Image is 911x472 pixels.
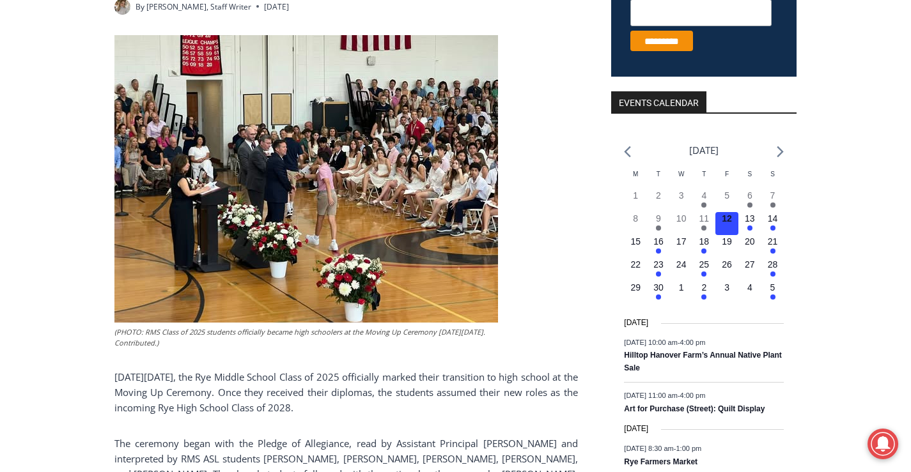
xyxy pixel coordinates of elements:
button: 2 [647,189,670,212]
time: 26 [722,259,732,270]
button: 24 [670,258,693,281]
a: Previous month [624,146,631,158]
time: 6 [747,190,752,201]
em: Has events [656,248,661,254]
span: F [725,171,729,178]
span: [DATE][DATE], the Rye Middle School Class of 2 [114,370,322,383]
a: [PERSON_NAME], Staff Writer [146,1,251,12]
time: 24 [676,259,687,270]
time: 10 [676,213,687,224]
button: 6 Has events [738,189,761,212]
span: 1:00 pm [676,444,701,452]
time: - [624,392,705,399]
time: 11 [699,213,710,224]
button: 3 [715,281,738,304]
button: 10 [670,212,693,235]
button: 5 [715,189,738,212]
span: [DATE] 10:00 am [624,338,678,346]
button: 8 [624,212,647,235]
button: 5 Has events [761,281,784,304]
span: Intern @ [DOMAIN_NAME] [334,127,593,156]
a: Hilltop Hanover Farm’s Annual Native Plant Sale [624,351,782,373]
div: Thursday [693,169,716,189]
div: Saturday [738,169,761,189]
button: 23 Has events [647,258,670,281]
button: 15 [624,235,647,258]
div: Wednesday [670,169,693,189]
time: 13 [745,213,755,224]
time: 12 [722,213,732,224]
time: 27 [745,259,755,270]
time: 2 [656,190,661,201]
em: Has events [701,271,706,277]
em: Has events [701,294,706,300]
a: Intern @ [DOMAIN_NAME] [308,124,619,159]
div: Monday [624,169,647,189]
button: 12 [715,212,738,235]
button: 30 Has events [647,281,670,304]
span: S [747,171,752,178]
button: 26 [715,258,738,281]
button: 19 [715,235,738,258]
time: 30 [653,282,664,293]
button: 27 [738,258,761,281]
span: T [657,171,660,178]
time: - [624,444,701,452]
em: Has events [770,225,775,231]
button: 25 Has events [693,258,716,281]
time: 4 [701,190,706,201]
li: [DATE] [689,142,719,159]
h2: Events Calendar [611,91,706,113]
a: Next month [777,146,784,158]
time: 1 [633,190,638,201]
time: 14 [768,213,778,224]
button: 1 [670,281,693,304]
em: Has events [770,294,775,300]
em: Has events [656,225,661,231]
time: - [624,338,705,346]
button: 3 [670,189,693,212]
span: 4:00 pm [680,338,706,346]
div: Tuesday [647,169,670,189]
img: (PHOTO: RMS Class of 2025 students officially became high schoolers at the Moving Up Ceremony on ... [114,35,498,323]
button: 16 Has events [647,235,670,258]
a: Rye Farmers Market [624,457,697,468]
a: Art for Purchase (Street): Quilt Display [624,404,765,415]
button: 11 Has events [693,212,716,235]
em: Has events [747,225,752,231]
span: T [702,171,706,178]
time: [DATE] [264,1,289,13]
time: 21 [768,236,778,247]
span: [DATE] 11:00 am [624,392,678,399]
time: 4 [747,282,752,293]
time: 29 [630,282,641,293]
em: Has events [701,202,706,208]
time: 5 [770,282,775,293]
time: 18 [699,236,710,247]
em: Has events [656,294,661,300]
time: 23 [653,259,664,270]
time: 25 [699,259,710,270]
span: [DATE] 8:30 am [624,444,673,452]
time: 2 [701,282,706,293]
time: 7 [770,190,775,201]
em: Has events [770,248,775,254]
time: 16 [653,236,664,247]
time: 8 [633,213,638,224]
time: 1 [679,282,684,293]
em: Has events [770,202,775,208]
button: 14 Has events [761,212,784,235]
em: Has events [701,225,706,231]
button: 18 Has events [693,235,716,258]
em: Has events [747,202,752,208]
figcaption: (PHOTO: RMS Class of 2025 students officially became high schoolers at the Moving Up Ceremony [DA... [114,326,498,349]
span: W [678,171,684,178]
em: Has events [770,271,775,277]
button: 2 Has events [693,281,716,304]
span: S [770,171,775,178]
button: 29 [624,281,647,304]
time: 19 [722,236,732,247]
button: 21 Has events [761,235,784,258]
em: Has events [656,271,661,277]
p: 025 officially marked their transition to high school at the Moving Up Ceremony. Once they receiv... [114,369,578,415]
